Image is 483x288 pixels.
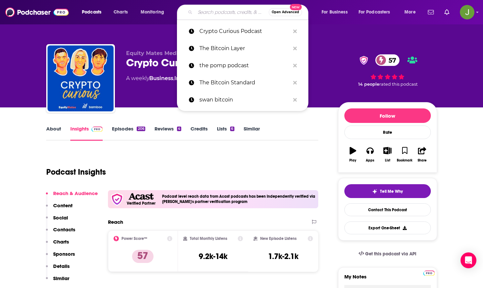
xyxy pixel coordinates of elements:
[354,7,400,17] button: open menu
[126,74,259,82] div: A weekly podcast
[70,126,103,141] a: InsightsPodchaser Pro
[109,7,132,17] a: Charts
[400,7,424,17] button: open menu
[260,236,296,241] h2: New Episode Listens
[46,251,75,263] button: Sponsors
[460,5,474,19] button: Show profile menu
[174,75,200,81] a: Investing
[425,7,436,18] a: Show notifications dropdown
[344,108,431,123] button: Follow
[396,143,413,166] button: Bookmark
[183,5,315,20] div: Search podcasts, credits, & more...
[344,184,431,198] button: tell me why sparkleTell Me Why
[82,8,101,17] span: Podcasts
[53,215,68,221] p: Social
[177,91,308,108] a: swan bitcoin
[413,143,431,166] button: Share
[317,7,356,17] button: open menu
[112,126,145,141] a: Episodes206
[349,158,356,162] div: Play
[362,143,379,166] button: Apps
[53,263,70,269] p: Details
[46,126,61,141] a: About
[358,82,379,87] span: 14 people
[199,40,290,57] p: The Bitcoin Layer
[141,8,164,17] span: Monitoring
[322,8,348,17] span: For Business
[46,275,69,287] button: Similar
[372,189,377,194] img: tell me why sparkle
[53,190,98,196] p: Reach & Audience
[132,250,154,263] p: 57
[177,40,308,57] a: The Bitcoin Layer
[5,6,69,18] img: Podchaser - Follow, Share and Rate Podcasts
[344,274,431,285] label: My Notes
[53,251,75,257] p: Sponsors
[366,158,374,162] div: Apps
[460,5,474,19] span: Logged in as jon47193
[460,5,474,19] img: User Profile
[338,50,437,91] div: verified Badge57 14 peoplerated this podcast
[344,221,431,234] button: Export One-Sheet
[46,190,98,202] button: Reach & Audience
[177,127,181,131] div: 4
[127,201,155,205] h5: Verified Partner
[423,271,435,276] img: Podchaser Pro
[137,127,145,131] div: 206
[404,8,416,17] span: More
[77,7,110,17] button: open menu
[46,226,75,239] button: Contacts
[53,202,73,209] p: Content
[46,215,68,227] button: Social
[385,158,390,162] div: List
[126,50,181,56] span: Equity Mates Media
[177,74,308,91] a: The Bitcoin Standard
[177,57,308,74] a: the pomp podcast
[353,246,422,262] a: Get this podcast via API
[269,8,302,16] button: Open AdvancedNew
[53,226,75,233] p: Contacts
[442,7,452,18] a: Show notifications dropdown
[195,7,269,17] input: Search podcasts, credits, & more...
[46,263,70,275] button: Details
[111,193,123,206] img: verfied icon
[461,252,476,268] div: Open Intercom Messenger
[423,270,435,276] a: Pro website
[199,251,227,261] h3: 9.2k-14k
[149,75,173,81] a: Business
[358,56,370,65] img: verified Badge
[344,203,431,216] a: Contact This Podcast
[199,57,290,74] p: the pomp podcast
[290,4,302,10] span: New
[162,194,316,204] h4: Podcast level reach data from Acast podcasts has been independently verified via [PERSON_NAME]'s ...
[128,193,154,200] img: Acast
[344,126,431,139] div: Rate
[382,54,399,66] span: 57
[244,126,260,141] a: Similar
[190,126,208,141] a: Credits
[53,239,69,245] p: Charts
[199,74,290,91] p: The Bitcoin Standard
[418,158,427,162] div: Share
[121,236,147,241] h2: Power Score™
[199,91,290,108] p: swan bitcoin
[91,127,103,132] img: Podchaser Pro
[379,82,418,87] span: rated this podcast
[359,8,390,17] span: For Podcasters
[108,219,123,225] h2: Reach
[46,167,106,177] h1: Podcast Insights
[272,11,299,14] span: Open Advanced
[48,45,114,111] img: Crypto Curious
[199,23,290,40] p: Crypto Curious Podcast
[114,8,128,17] span: Charts
[230,127,234,131] div: 6
[379,143,396,166] button: List
[380,189,403,194] span: Tell Me Why
[53,275,69,281] p: Similar
[375,54,399,66] a: 57
[365,251,416,257] span: Get this podcast via API
[46,202,73,215] button: Content
[397,158,412,162] div: Bookmark
[217,126,234,141] a: Lists6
